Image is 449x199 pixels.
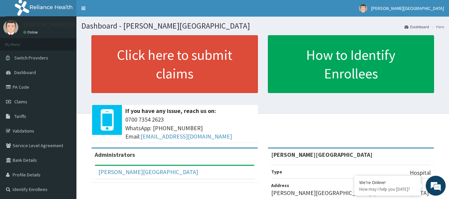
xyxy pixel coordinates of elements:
p: Hospital [410,168,431,177]
span: 0700 7354 2623 WhatsApp: [PHONE_NUMBER] Email: [125,115,255,141]
strong: [PERSON_NAME][GEOGRAPHIC_DATA] [271,151,373,158]
a: Online [23,30,39,35]
img: User Image [359,4,367,13]
b: Address [271,182,289,188]
p: [PERSON_NAME][GEOGRAPHIC_DATA] [23,22,122,28]
img: User Image [3,20,18,35]
span: Claims [14,99,27,105]
a: Click here to submit claims [91,35,258,93]
span: Tariffs [14,113,26,119]
b: Type [271,169,282,175]
div: We're Online! [359,179,416,185]
h1: Dashboard - [PERSON_NAME][GEOGRAPHIC_DATA] [81,22,444,30]
a: How to Identify Enrollees [268,35,434,93]
b: Administrators [95,151,135,158]
span: Dashboard [14,69,36,75]
span: [PERSON_NAME][GEOGRAPHIC_DATA] [371,5,444,11]
span: Switch Providers [14,55,48,61]
li: Here [430,24,444,30]
a: [EMAIL_ADDRESS][DOMAIN_NAME] [141,133,232,140]
a: Dashboard [404,24,429,30]
p: How may I help you today? [359,186,416,192]
a: [PERSON_NAME][GEOGRAPHIC_DATA] [98,168,198,176]
b: If you have any issue, reach us on: [125,107,216,115]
